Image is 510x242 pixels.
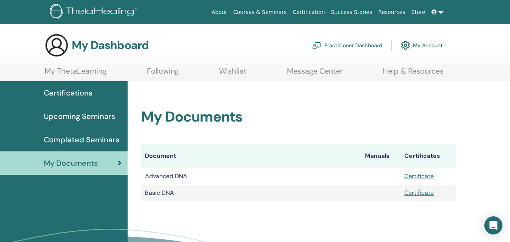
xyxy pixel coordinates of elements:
img: generic-user-icon.jpg [45,33,69,57]
span: My Documents [44,157,98,169]
a: My Account [401,37,443,54]
a: Certification [290,5,328,19]
h2: My Documents [141,108,456,126]
th: Certificates [401,144,456,168]
img: chalkboard-teacher.svg [312,42,321,49]
a: Following [147,66,179,81]
a: Resources [375,5,408,19]
a: About [208,5,230,19]
a: Certificate [404,189,434,197]
a: Message Center [287,66,343,81]
a: Success Stories [328,5,375,19]
a: Courses & Seminars [230,5,290,19]
td: Advanced DNA [141,168,361,185]
img: logo.png [50,4,140,21]
span: Certifications [44,87,92,99]
th: Manuals [361,144,401,168]
img: cog.svg [401,39,410,52]
h3: My Dashboard [72,39,149,52]
a: Help & Resources [383,66,444,81]
a: Certificate [404,172,434,180]
div: Open Intercom Messenger [484,216,502,234]
span: Completed Seminars [44,134,119,145]
a: Wishlist [219,66,247,81]
a: Store [408,5,428,19]
a: Practitioner Dashboard [312,37,382,54]
a: My ThetaLearning [45,66,106,81]
span: Upcoming Seminars [44,111,115,122]
td: Basic DNA [141,185,361,201]
th: Document [141,144,361,168]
